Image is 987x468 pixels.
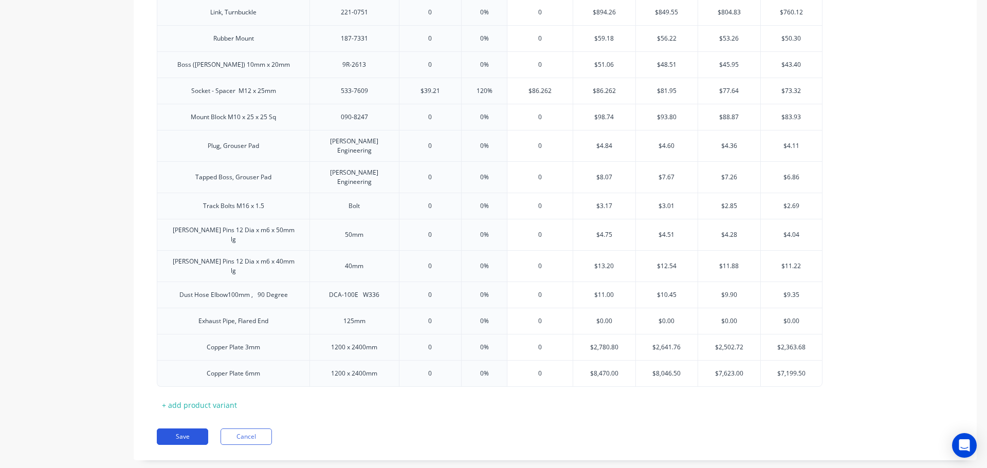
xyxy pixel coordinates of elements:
div: $2,780.80 [573,334,635,360]
div: $0.00 [573,308,635,334]
div: $4.11 [761,133,822,159]
div: Copper Plate 6mm [198,367,268,380]
div: 0% [459,282,510,308]
div: 0 [399,193,462,219]
div: 0 [399,26,462,51]
div: 0 [399,253,462,279]
div: $11.22 [761,253,822,279]
div: $4.04 [761,222,822,248]
div: 090-8247 [328,110,380,124]
div: 0 [399,133,462,159]
button: Cancel [221,428,272,445]
div: 0% [459,361,510,386]
div: 0% [459,164,510,190]
div: $4.60 [636,133,698,159]
div: 1200 x 2400mm [323,341,386,354]
div: $56.22 [636,26,698,51]
div: 0 [399,164,462,190]
div: $43.40 [761,52,822,78]
div: Plug, Grouser Pad [199,139,267,153]
div: Dust Hose Elbow100mm , 90 Degree [171,288,296,302]
div: $11.88 [698,253,760,279]
div: 187-7331 [328,32,380,45]
div: Socket - Spacer M12 x 25mm533-7609$39.21120%$86.262$86.262$81.95$77.64$73.32 [157,78,822,104]
div: 50mm [328,228,380,241]
div: 0 [399,52,462,78]
div: $2,502.72 [698,334,760,360]
div: 0 [507,52,573,78]
div: 0 [507,361,573,386]
div: Bolt [328,199,380,213]
div: $10.45 [636,282,698,308]
div: $93.80 [636,104,698,130]
div: 1200 x 2400mm [323,367,386,380]
div: $39.21 [399,78,462,104]
div: $7.26 [698,164,760,190]
div: $8,470.00 [573,361,635,386]
div: DCA-100E W336 [321,288,388,302]
div: $4.28 [698,222,760,248]
div: 40mm [328,259,380,273]
button: Save [157,428,208,445]
div: 0 [399,361,462,386]
div: $9.35 [761,282,822,308]
div: $6.86 [761,164,822,190]
div: 0 [399,282,462,308]
div: 0 [507,133,573,159]
div: $53.26 [698,26,760,51]
div: Copper Plate 6mm1200 x 2400mm00%0$8,470.00$8,046.50$7,623.00$7,199.50 [157,360,822,387]
div: $59.18 [573,26,635,51]
div: $4.84 [573,133,635,159]
div: [PERSON_NAME] Engineering [314,135,395,157]
div: 0% [459,193,510,219]
div: $7.67 [636,164,698,190]
div: [PERSON_NAME] Engineering [314,166,395,189]
div: $9.90 [698,282,760,308]
div: + add product variant [157,397,242,413]
div: [PERSON_NAME] Pins 12 Dia x m6 x 50mm lg [161,223,305,246]
div: 533-7609 [328,84,380,98]
div: Boss ([PERSON_NAME]) 10mm x 20mm9R-261300%0$51.06$48.51$45.95$43.40 [157,51,822,78]
div: $8,046.50 [636,361,698,386]
div: [PERSON_NAME] Pins 12 Dia x m6 x 50mm lg50mm00%0$4.75$4.51$4.28$4.04 [157,219,822,250]
div: Copper Plate 3mm1200 x 2400mm00%0$2,780.80$2,641.76$2,502.72$2,363.68 [157,334,822,360]
div: [PERSON_NAME] Pins 12 Dia x m6 x 40mm lg [161,255,305,277]
div: $73.32 [761,78,822,104]
div: Exhaust Pipe, Flared End [190,314,277,328]
div: $8.07 [573,164,635,190]
div: 0 [507,253,573,279]
div: 9R-2613 [328,58,380,71]
div: Copper Plate 3mm [198,341,268,354]
div: $12.54 [636,253,698,279]
div: $48.51 [636,52,698,78]
div: 0 [507,334,573,360]
div: $3.17 [573,193,635,219]
div: $7,199.50 [761,361,822,386]
div: $4.51 [636,222,698,248]
div: 0 [399,334,462,360]
div: $50.30 [761,26,822,51]
div: 0% [459,253,510,279]
div: 0 [507,193,573,219]
div: Track Bolts M16 x 1.5 [195,199,272,213]
div: 0 [399,308,462,334]
div: 0 [507,26,573,51]
div: Dust Hose Elbow100mm , 90 DegreeDCA-100E W33600%0$11.00$10.45$9.90$9.35 [157,282,822,308]
div: $45.95 [698,52,760,78]
div: 0 [507,104,573,130]
div: $4.75 [573,222,635,248]
div: Plug, Grouser Pad[PERSON_NAME] Engineering00%0$4.84$4.60$4.36$4.11 [157,130,822,161]
div: Mount Block M10 x 25 x 25 Sq [182,110,284,124]
div: $88.87 [698,104,760,130]
div: 0 [507,308,573,334]
div: $98.74 [573,104,635,130]
div: 0 [399,104,462,130]
div: $51.06 [573,52,635,78]
div: Rubber Mount187-733100%0$59.18$56.22$53.26$50.30 [157,25,822,51]
div: 0% [459,26,510,51]
div: $77.64 [698,78,760,104]
div: 0% [459,133,510,159]
div: 0 [399,222,462,248]
div: 120% [459,78,510,104]
div: 221-0751 [328,6,380,19]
